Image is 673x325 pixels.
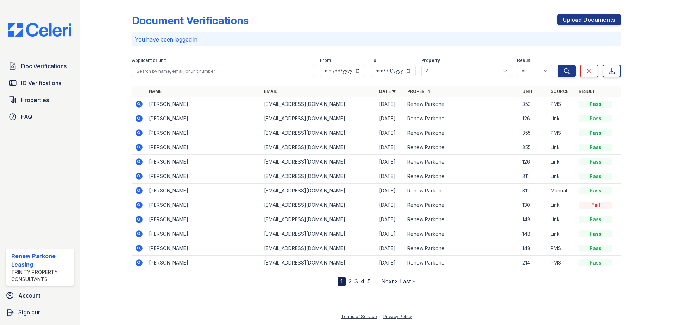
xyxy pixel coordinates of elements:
td: 126 [520,155,548,169]
td: 126 [520,111,548,126]
td: [DATE] [376,227,404,241]
td: [DATE] [376,169,404,184]
td: [DATE] [376,256,404,270]
td: Link [548,111,576,126]
a: Date ▼ [379,89,396,94]
div: Fail [579,202,612,209]
span: ID Verifications [21,79,61,87]
td: 311 [520,184,548,198]
td: 148 [520,227,548,241]
td: Manual [548,184,576,198]
td: [DATE] [376,241,404,256]
td: [PERSON_NAME] [146,97,261,111]
td: [DATE] [376,155,404,169]
td: 148 [520,212,548,227]
td: Renew Parkone [404,126,520,140]
td: [DATE] [376,126,404,140]
td: [EMAIL_ADDRESS][DOMAIN_NAME] [261,155,376,169]
td: [EMAIL_ADDRESS][DOMAIN_NAME] [261,140,376,155]
div: Pass [579,173,612,180]
td: [PERSON_NAME] [146,198,261,212]
img: CE_Logo_Blue-a8612792a0a2168367f1c8372b55b34899dd931a85d93a1a3d3e32e68fde9ad4.png [3,23,77,37]
td: 214 [520,256,548,270]
a: ID Verifications [6,76,74,90]
span: Account [18,291,40,300]
td: Renew Parkone [404,212,520,227]
span: Sign out [18,308,40,317]
div: Renew Parkone Leasing [11,252,71,269]
td: [PERSON_NAME] [146,155,261,169]
td: [DATE] [376,198,404,212]
td: PMS [548,256,576,270]
div: Pass [579,187,612,194]
td: [DATE] [376,140,404,155]
span: … [373,277,378,286]
td: [PERSON_NAME] [146,212,261,227]
a: Unit [522,89,533,94]
div: Pass [579,115,612,122]
td: 311 [520,169,548,184]
span: Doc Verifications [21,62,67,70]
td: PMS [548,126,576,140]
div: | [379,314,381,319]
label: Property [421,58,440,63]
td: 130 [520,198,548,212]
td: Renew Parkone [404,97,520,111]
td: 355 [520,126,548,140]
label: To [371,58,376,63]
label: From [320,58,331,63]
label: Applicant or unit [132,58,166,63]
td: Renew Parkone [404,256,520,270]
td: 353 [520,97,548,111]
div: Pass [579,158,612,165]
td: Renew Parkone [404,198,520,212]
td: [EMAIL_ADDRESS][DOMAIN_NAME] [261,126,376,140]
td: [DATE] [376,97,404,111]
td: [DATE] [376,111,404,126]
div: Pass [579,245,612,252]
td: Renew Parkone [404,169,520,184]
label: Result [517,58,530,63]
a: Property [407,89,431,94]
input: Search by name, email, or unit number [132,65,314,77]
a: Properties [6,93,74,107]
td: 355 [520,140,548,155]
div: Pass [579,144,612,151]
a: 5 [367,278,371,285]
a: Sign out [3,305,77,319]
td: [PERSON_NAME] [146,169,261,184]
td: Link [548,155,576,169]
td: Renew Parkone [404,155,520,169]
span: FAQ [21,113,32,121]
div: Pass [579,129,612,136]
p: You have been logged in [135,35,618,44]
td: [EMAIL_ADDRESS][DOMAIN_NAME] [261,256,376,270]
a: FAQ [6,110,74,124]
a: Result [579,89,595,94]
td: [EMAIL_ADDRESS][DOMAIN_NAME] [261,169,376,184]
td: Renew Parkone [404,140,520,155]
div: Pass [579,101,612,108]
td: [PERSON_NAME] [146,241,261,256]
a: Email [264,89,277,94]
a: 3 [354,278,358,285]
span: Properties [21,96,49,104]
td: 148 [520,241,548,256]
td: [EMAIL_ADDRESS][DOMAIN_NAME] [261,212,376,227]
a: 4 [361,278,365,285]
td: Renew Parkone [404,227,520,241]
div: 1 [338,277,346,286]
td: [PERSON_NAME] [146,140,261,155]
td: [EMAIL_ADDRESS][DOMAIN_NAME] [261,184,376,198]
td: Link [548,198,576,212]
a: Last » [400,278,415,285]
div: Pass [579,230,612,237]
td: Link [548,227,576,241]
a: Doc Verifications [6,59,74,73]
td: Renew Parkone [404,111,520,126]
a: Name [149,89,162,94]
div: Document Verifications [132,14,249,27]
a: 2 [348,278,352,285]
td: [PERSON_NAME] [146,256,261,270]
